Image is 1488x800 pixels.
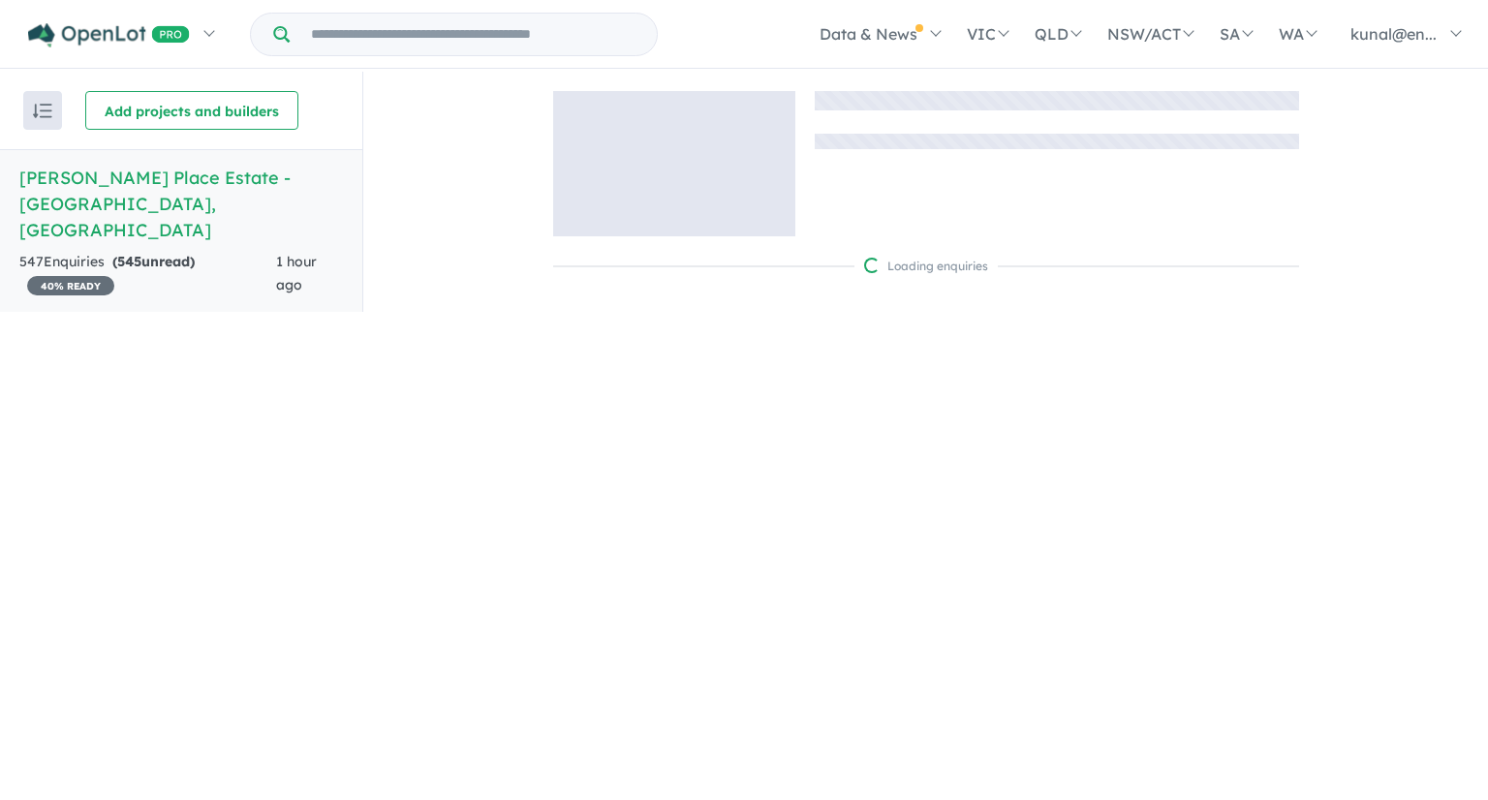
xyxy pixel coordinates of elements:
div: Loading enquiries [864,257,988,276]
img: Openlot PRO Logo White [28,23,190,47]
strong: ( unread) [112,253,195,270]
img: sort.svg [33,104,52,118]
span: kunal@en... [1350,24,1437,44]
input: Try estate name, suburb, builder or developer [294,14,653,55]
h5: [PERSON_NAME] Place Estate - [GEOGRAPHIC_DATA] , [GEOGRAPHIC_DATA] [19,165,343,243]
div: 547 Enquir ies [19,251,276,297]
button: Add projects and builders [85,91,298,130]
span: 40 % READY [27,276,114,295]
span: 545 [117,253,141,270]
span: 1 hour ago [276,253,317,293]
